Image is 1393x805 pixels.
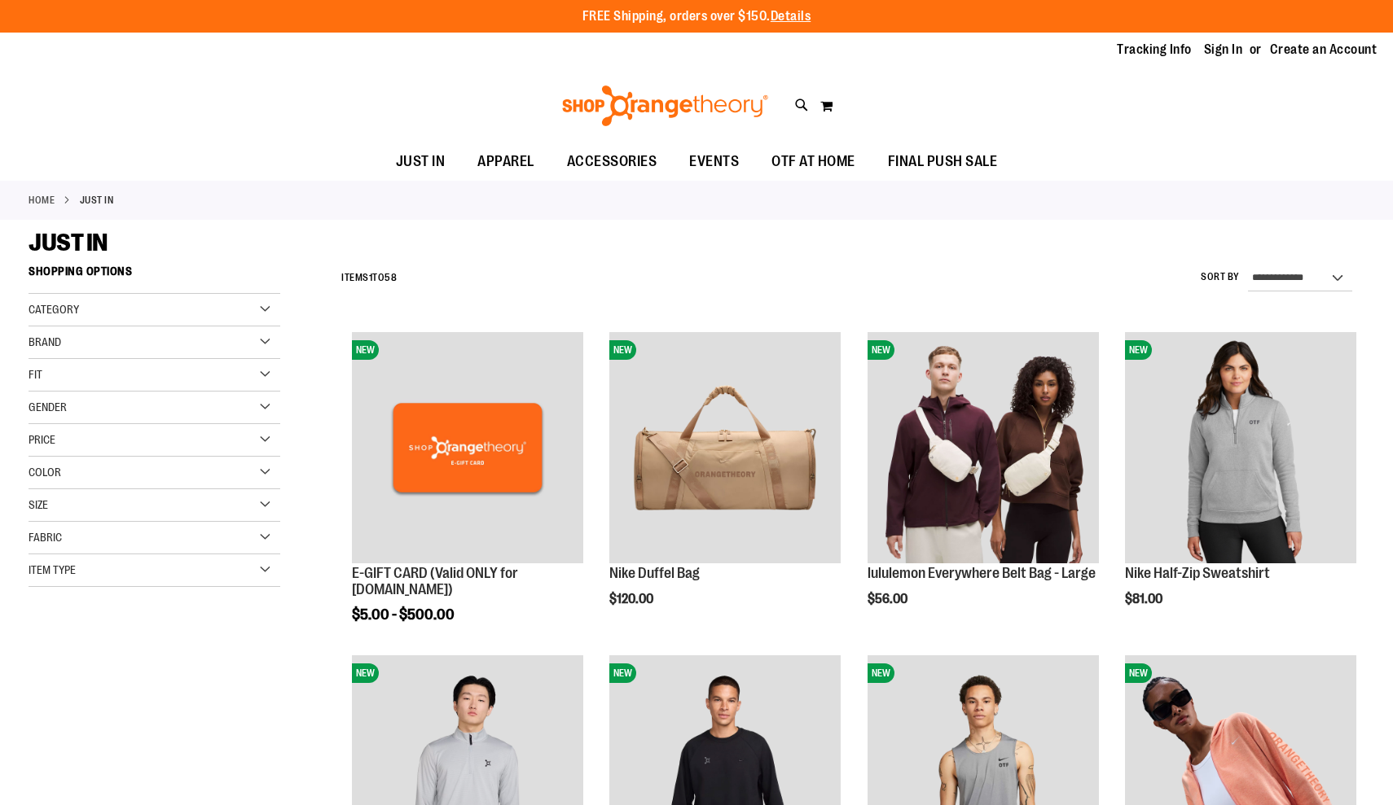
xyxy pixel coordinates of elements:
p: FREE Shipping, orders over $150. [582,7,811,26]
span: NEW [868,340,894,360]
a: Nike Half-Zip SweatshirtNEW [1125,332,1356,566]
img: Shop Orangetheory [560,85,771,126]
span: Price [29,433,55,446]
span: Item Type [29,563,76,576]
img: Nike Duffel Bag [609,332,841,563]
a: Tracking Info [1117,41,1192,59]
span: FINAL PUSH SALE [888,143,998,180]
img: E-GIFT CARD (Valid ONLY for ShopOrangetheory.com) [352,332,583,563]
a: lululemon Everywhere Belt Bag - Large [868,565,1096,581]
a: Nike Half-Zip Sweatshirt [1125,565,1270,581]
a: Nike Duffel Bag [609,565,700,581]
div: product [1117,324,1364,648]
span: NEW [352,340,379,360]
a: lululemon Everywhere Belt Bag - LargeNEW [868,332,1099,566]
span: $5.00 - $500.00 [352,606,455,623]
a: OTF AT HOME [755,143,872,181]
a: FINAL PUSH SALE [872,143,1014,181]
span: NEW [352,663,379,683]
a: JUST IN [380,143,462,180]
span: Fit [29,368,42,381]
a: E-GIFT CARD (Valid ONLY for [DOMAIN_NAME]) [352,565,518,597]
img: lululemon Everywhere Belt Bag - Large [868,332,1099,563]
strong: Shopping Options [29,257,280,294]
span: 58 [385,272,397,283]
span: $120.00 [609,592,656,606]
span: NEW [609,663,636,683]
span: Size [29,498,48,511]
div: product [344,324,591,663]
a: EVENTS [673,143,755,181]
a: Details [771,9,811,24]
span: Color [29,466,61,479]
a: APPAREL [461,143,551,181]
a: Sign In [1204,41,1243,59]
a: ACCESSORIES [551,143,674,181]
a: Create an Account [1270,41,1378,59]
span: Category [29,303,79,316]
a: E-GIFT CARD (Valid ONLY for ShopOrangetheory.com)NEW [352,332,583,566]
span: $81.00 [1125,592,1165,606]
span: JUST IN [29,229,108,256]
span: NEW [609,340,636,360]
span: ACCESSORIES [567,143,657,180]
span: APPAREL [477,143,534,180]
span: Gender [29,400,67,413]
span: NEW [1125,663,1152,683]
div: product [601,324,849,648]
span: NEW [868,663,894,683]
span: Brand [29,335,61,348]
strong: JUST IN [80,193,114,208]
a: Home [29,193,55,208]
span: EVENTS [689,143,739,180]
img: Nike Half-Zip Sweatshirt [1125,332,1356,563]
a: Nike Duffel BagNEW [609,332,841,566]
div: product [859,324,1107,648]
span: NEW [1125,340,1152,360]
span: OTF AT HOME [771,143,855,180]
span: Fabric [29,531,62,544]
h2: Items to [341,265,397,291]
label: Sort By [1201,270,1240,284]
span: 1 [369,272,373,283]
span: JUST IN [396,143,446,180]
span: $56.00 [868,592,910,606]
